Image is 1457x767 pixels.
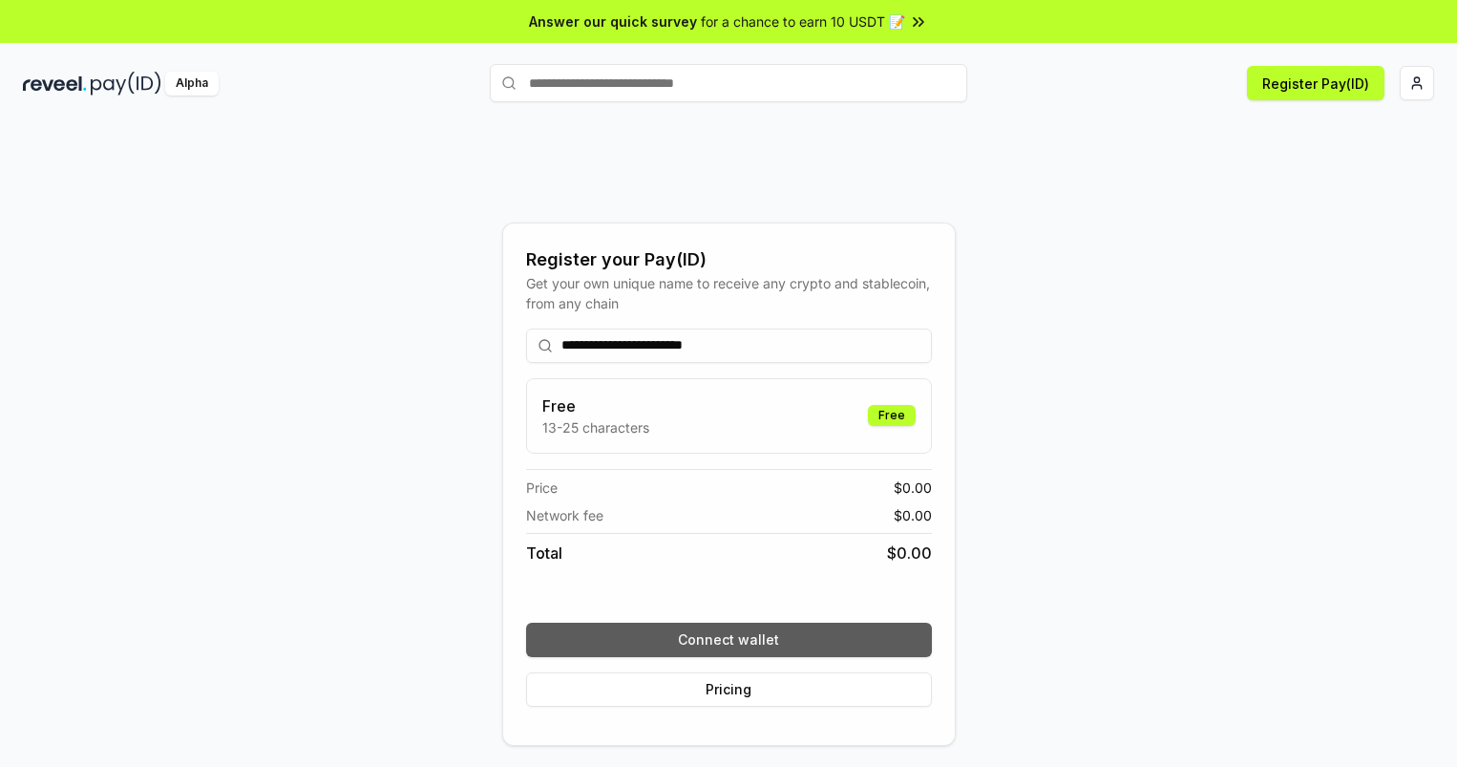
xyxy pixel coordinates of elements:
[1247,66,1384,100] button: Register Pay(ID)
[894,505,932,525] span: $ 0.00
[894,478,932,498] span: $ 0.00
[91,72,161,96] img: pay_id
[526,505,603,525] span: Network fee
[542,417,649,437] p: 13-25 characters
[165,72,219,96] div: Alpha
[526,246,932,273] div: Register your Pay(ID)
[526,478,558,498] span: Price
[526,672,932,707] button: Pricing
[526,542,562,565] span: Total
[526,273,932,313] div: Get your own unique name to receive any crypto and stablecoin, from any chain
[23,72,87,96] img: reveel_dark
[701,11,905,32] span: for a chance to earn 10 USDT 📝
[526,623,932,657] button: Connect wallet
[529,11,697,32] span: Answer our quick survey
[542,394,649,417] h3: Free
[887,542,932,565] span: $ 0.00
[868,405,916,426] div: Free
